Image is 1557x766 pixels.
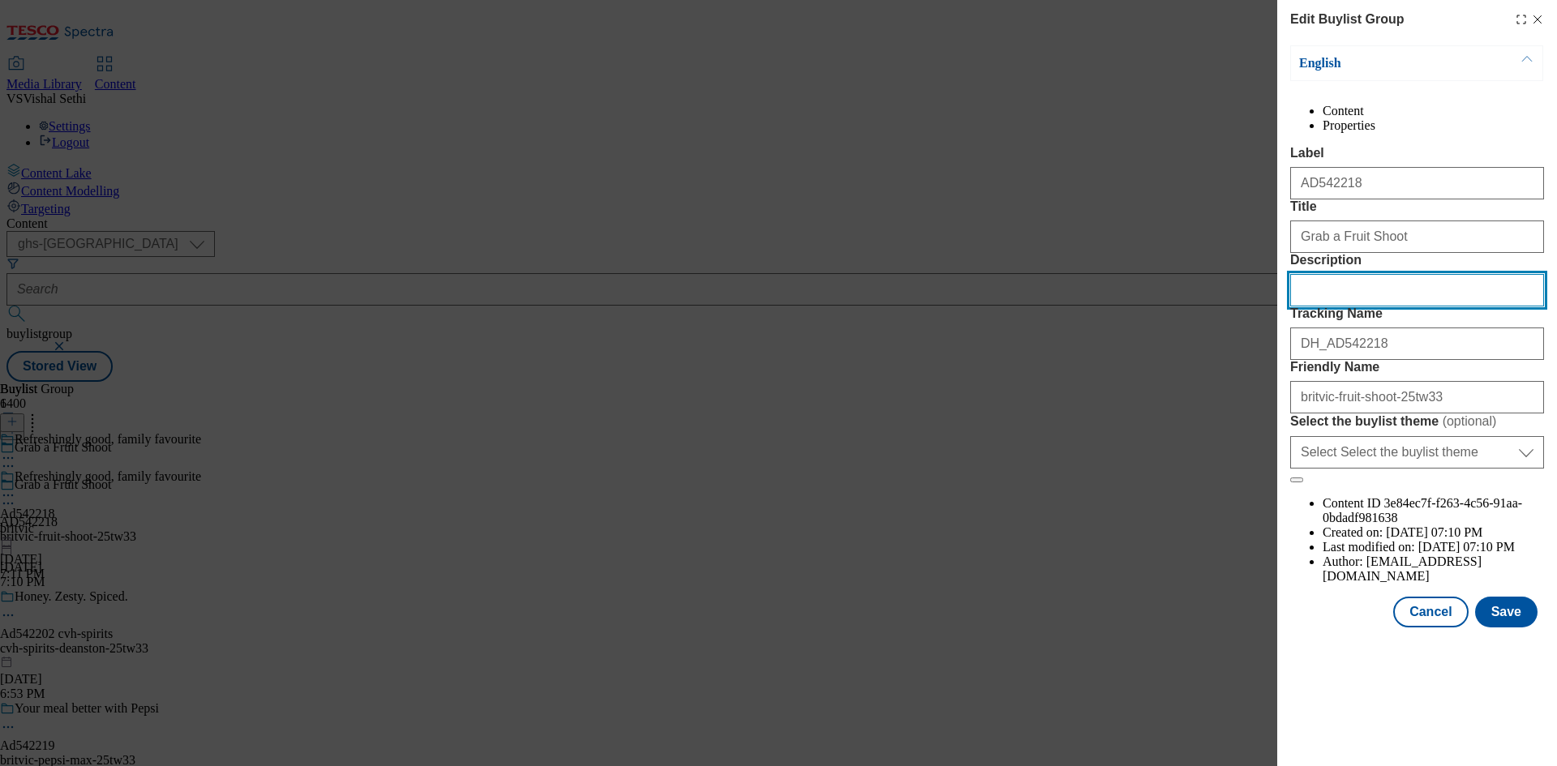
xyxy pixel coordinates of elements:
[1386,525,1482,539] span: [DATE] 07:10 PM
[1290,413,1544,430] label: Select the buylist theme
[1475,597,1538,627] button: Save
[1323,104,1544,118] li: Content
[1290,274,1544,306] input: Enter Description
[1323,554,1544,584] li: Author:
[1290,146,1544,160] label: Label
[1323,554,1482,583] span: [EMAIL_ADDRESS][DOMAIN_NAME]
[1323,118,1544,133] li: Properties
[1443,414,1497,428] span: ( optional )
[1393,597,1468,627] button: Cancel
[1290,10,1404,29] h4: Edit Buylist Group
[1290,199,1544,214] label: Title
[1323,540,1544,554] li: Last modified on:
[1418,540,1515,554] span: [DATE] 07:10 PM
[1323,525,1544,540] li: Created on:
[1323,496,1522,524] span: 3e84ec7f-f263-4c56-91aa-0bdadf981638
[1290,381,1544,413] input: Enter Friendly Name
[1290,220,1544,253] input: Enter Title
[1290,167,1544,199] input: Enter Label
[1290,360,1544,374] label: Friendly Name
[1290,253,1544,267] label: Description
[1290,327,1544,360] input: Enter Tracking Name
[1299,55,1469,71] p: English
[1323,496,1544,525] li: Content ID
[1290,306,1544,321] label: Tracking Name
